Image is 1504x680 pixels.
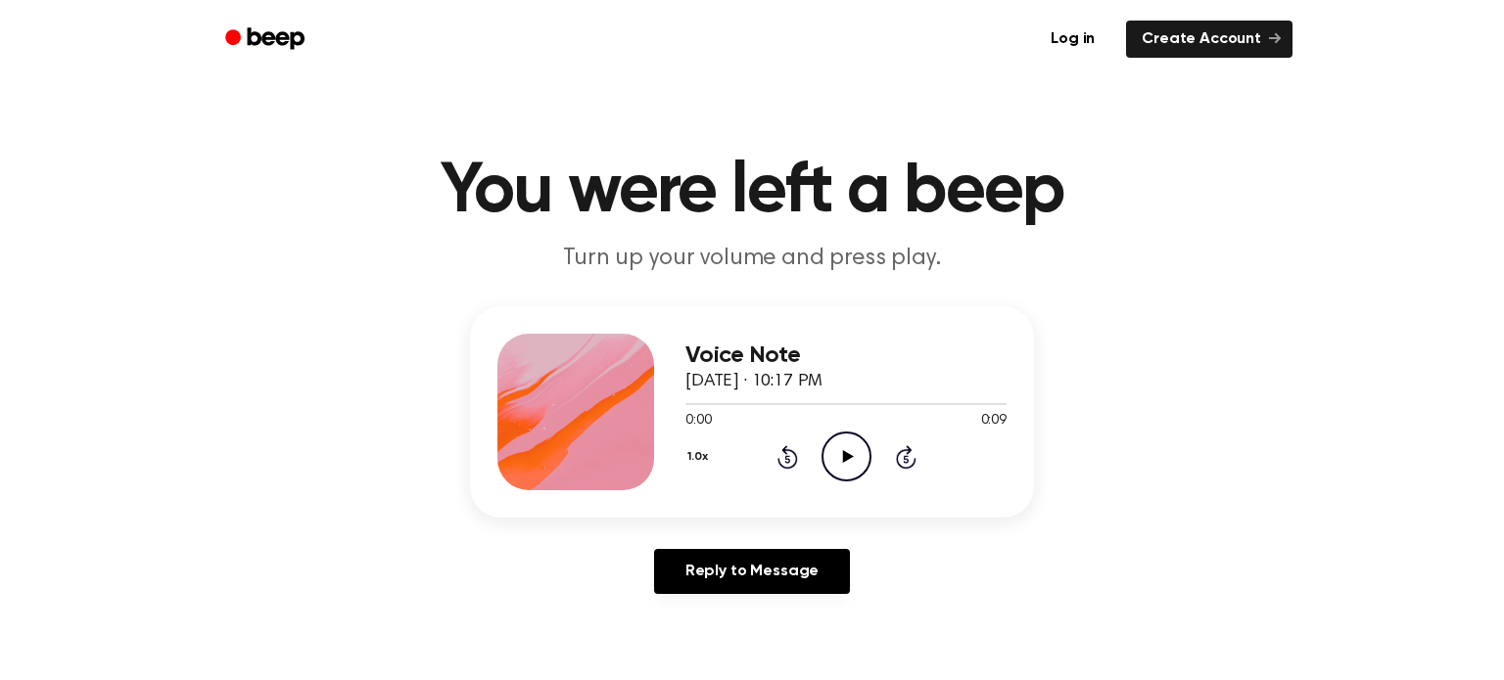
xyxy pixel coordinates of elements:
button: 1.0x [685,440,715,474]
a: Beep [211,21,322,59]
a: Create Account [1126,21,1292,58]
a: Reply to Message [654,549,850,594]
h3: Voice Note [685,342,1007,369]
span: [DATE] · 10:17 PM [685,373,822,390]
span: 0:09 [981,411,1007,431]
h1: You were left a beep [251,157,1253,227]
a: Log in [1031,17,1114,62]
p: Turn up your volume and press play. [376,243,1128,275]
span: 0:00 [685,411,711,431]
